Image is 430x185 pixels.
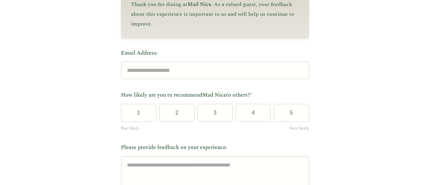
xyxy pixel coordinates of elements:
span: Very likely [289,125,309,132]
label: How likely are you to recommend to others? [121,91,309,100]
button: 5 [273,104,309,122]
span: Not likely [121,125,139,132]
button: 2 [159,104,195,122]
span: Mad Nice [202,91,226,99]
label: Please provide feedback on your experience: [121,143,309,152]
button: 4 [235,104,271,122]
span: Mad Nice [187,0,211,8]
label: Email Address: [121,49,309,58]
button: 1 [121,104,157,122]
button: 3 [197,104,233,122]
